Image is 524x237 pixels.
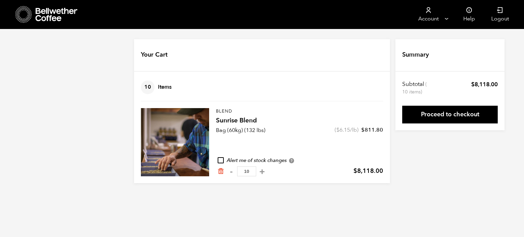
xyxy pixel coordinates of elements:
th: Subtotal [402,80,428,95]
span: $ [471,80,475,88]
h4: Your Cart [141,50,168,59]
bdi: 811.80 [361,126,383,134]
p: Bag (60kg) (132 lbs) [216,126,265,134]
input: Qty [237,166,256,176]
a: Remove from cart [217,168,224,175]
span: $ [361,126,365,134]
h4: Summary [402,50,429,59]
button: + [258,168,266,175]
h4: Sunrise Blend [216,116,383,125]
bdi: 8,118.00 [471,80,498,88]
span: 10 [141,80,155,94]
div: Alert me of stock changes [216,157,383,164]
button: - [227,168,235,175]
bdi: 6.15 [336,126,350,134]
p: Blend [216,108,383,115]
bdi: 8,118.00 [353,167,383,175]
a: Proceed to checkout [402,106,498,123]
span: $ [336,126,339,134]
span: $ [353,167,357,175]
h4: Items [141,80,172,94]
span: ( /lb) [335,126,359,134]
